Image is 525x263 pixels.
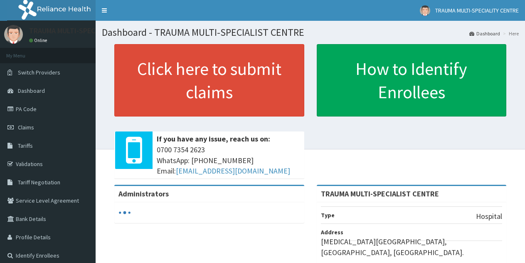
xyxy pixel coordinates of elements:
[18,69,60,76] span: Switch Providers
[321,189,439,198] strong: TRAUMA MULTI-SPECIALIST CENTRE
[176,166,290,176] a: [EMAIL_ADDRESS][DOMAIN_NAME]
[29,27,143,35] p: TRAUMA MULTI-SPECIALITY CENTRE
[18,142,33,149] span: Tariffs
[4,25,23,44] img: User Image
[114,44,304,117] a: Click here to submit claims
[420,5,430,16] img: User Image
[469,30,500,37] a: Dashboard
[435,7,519,14] span: TRAUMA MULTI-SPECIALITY CENTRE
[317,44,507,117] a: How to Identify Enrollees
[18,179,60,186] span: Tariff Negotiation
[157,144,300,176] span: 0700 7354 2623 WhatsApp: [PHONE_NUMBER] Email:
[18,87,45,94] span: Dashboard
[102,27,519,38] h1: Dashboard - TRAUMA MULTI-SPECIALIST CENTRE
[321,228,343,236] b: Address
[29,37,49,43] a: Online
[476,211,502,222] p: Hospital
[501,30,519,37] li: Here
[118,189,169,198] b: Administrators
[118,206,131,219] svg: audio-loading
[321,211,335,219] b: Type
[321,236,503,258] p: [MEDICAL_DATA][GEOGRAPHIC_DATA], [GEOGRAPHIC_DATA], [GEOGRAPHIC_DATA].
[157,134,270,144] b: If you have any issue, reach us on:
[18,124,34,131] span: Claims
